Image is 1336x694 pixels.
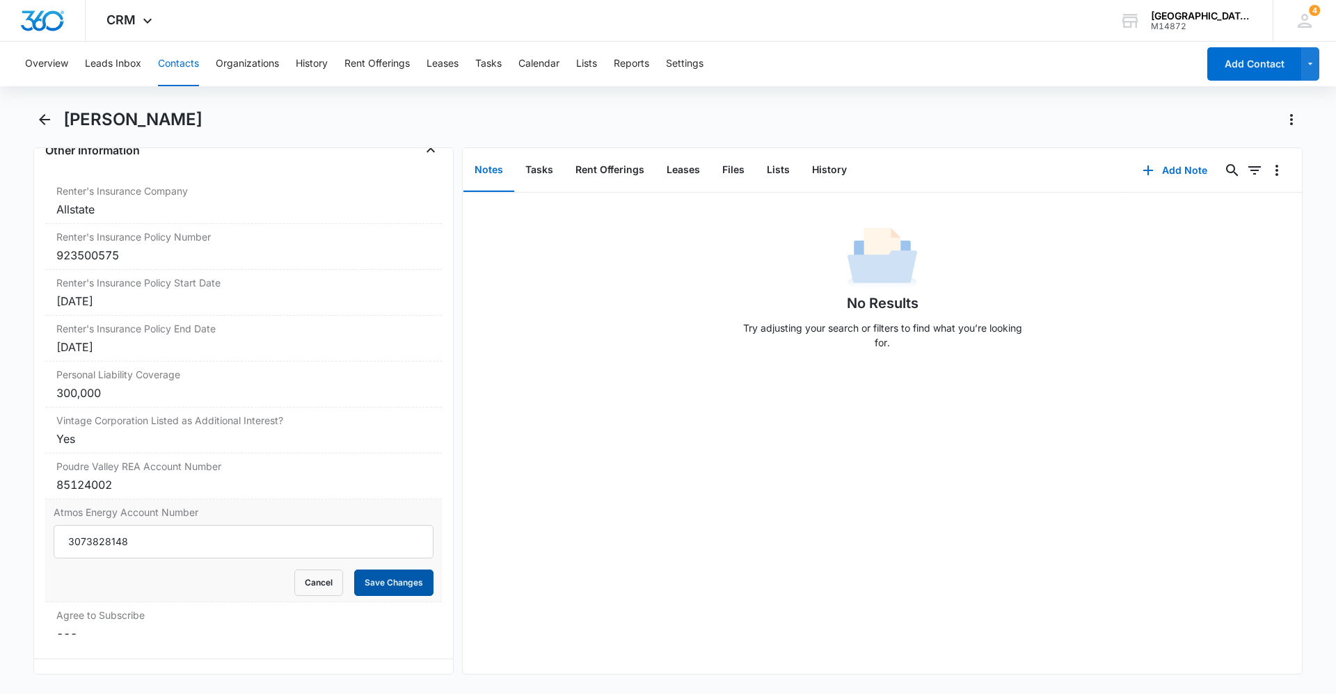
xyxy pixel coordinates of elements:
input: Atmos Energy Account Number [54,525,434,558]
label: Agree to Subscribe [56,608,431,622]
label: Atmos Energy Account Number [54,505,434,519]
div: Agree to Subscribe--- [45,602,442,647]
button: Rent Offerings [344,42,410,86]
dd: --- [56,625,431,642]
img: No Data [848,223,917,293]
button: Back [33,108,55,131]
button: Leases [655,149,711,192]
button: Calendar [518,42,559,86]
div: notifications count [1309,5,1320,16]
div: 300,000 [56,385,431,401]
div: Renter's Insurance Policy End Date[DATE] [45,316,442,362]
button: History [296,42,328,86]
div: account name [1151,10,1252,22]
label: Vintage Corporation Listed as Additional Interest? [56,413,431,428]
div: [DATE] [56,339,431,355]
div: 85124002 [56,476,431,493]
p: Try adjusting your search or filters to find what you’re looking for. [736,321,1028,350]
button: Add Contact [1207,47,1301,81]
div: Renter's Insurance Policy Number923500575 [45,224,442,270]
button: Search... [1221,159,1243,181]
label: Renter's Insurance Policy Number [56,229,431,244]
button: Cancel [294,570,343,596]
button: Rent Offerings [564,149,655,192]
div: account id [1151,22,1252,31]
label: Renter's Insurance Company [56,184,431,198]
h1: No Results [847,293,918,314]
label: Renter's Insurance Policy Start Date [56,275,431,290]
h1: [PERSON_NAME] [63,109,202,130]
button: History [801,149,858,192]
button: Organizations [216,42,279,86]
div: 923500575 [56,247,431,264]
label: Poudre Valley REA Account Number [56,459,431,474]
div: Renter's Insurance CompanyAllstate [45,178,442,224]
button: Reports [614,42,649,86]
div: [DATE] [56,293,431,309]
div: Yes [56,430,431,447]
button: Add Note [1129,154,1221,187]
button: Files [711,149,756,192]
button: Contacts [158,42,199,86]
span: CRM [106,13,136,27]
button: Tasks [475,42,502,86]
button: Tasks [514,149,564,192]
label: Personal Liability Coverage [56,367,431,382]
button: Close [420,139,442,161]
button: Lists [576,42,597,86]
div: Allstate [56,201,431,218]
button: Actions [1280,108,1303,131]
button: Leases [427,42,459,86]
div: Poudre Valley REA Account Number85124002 [45,453,442,499]
button: Settings [666,42,703,86]
button: Notes [463,149,514,192]
h4: Other Information [45,142,140,159]
button: Leads Inbox [85,42,141,86]
button: Overview [25,42,68,86]
span: 4 [1309,5,1320,16]
button: Save Changes [354,570,434,596]
button: Lists [756,149,801,192]
div: Vintage Corporation Listed as Additional Interest?Yes [45,407,442,453]
button: Overflow Menu [1266,159,1288,181]
button: Filters [1243,159,1266,181]
label: Renter's Insurance Policy End Date [56,321,431,336]
div: Personal Liability Coverage300,000 [45,362,442,407]
div: Renter's Insurance Policy Start Date[DATE] [45,270,442,316]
